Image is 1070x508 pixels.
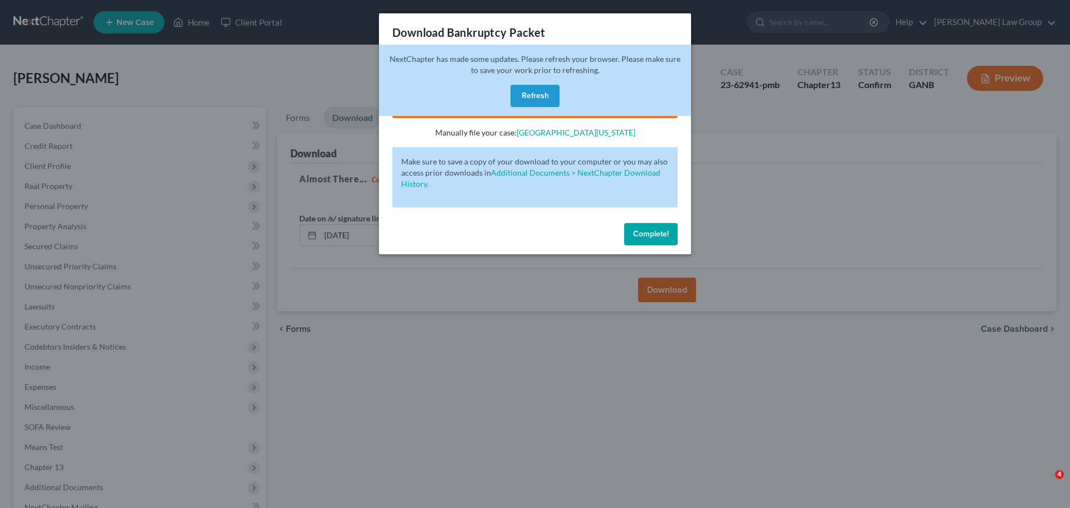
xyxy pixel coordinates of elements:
[624,223,678,245] button: Complete!
[401,156,669,190] p: Make sure to save a copy of your download to your computer or you may also access prior downloads in
[392,127,678,138] p: Manually file your case:
[392,25,545,40] h3: Download Bankruptcy Packet
[1032,470,1059,497] iframe: Intercom live chat
[633,229,669,239] span: Complete!
[390,54,680,75] span: NextChapter has made some updates. Please refresh your browser. Please make sure to save your wor...
[401,168,660,188] a: Additional Documents > NextChapter Download History.
[510,85,560,107] button: Refresh
[517,128,635,137] a: [GEOGRAPHIC_DATA][US_STATE]
[1055,470,1064,479] span: 4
